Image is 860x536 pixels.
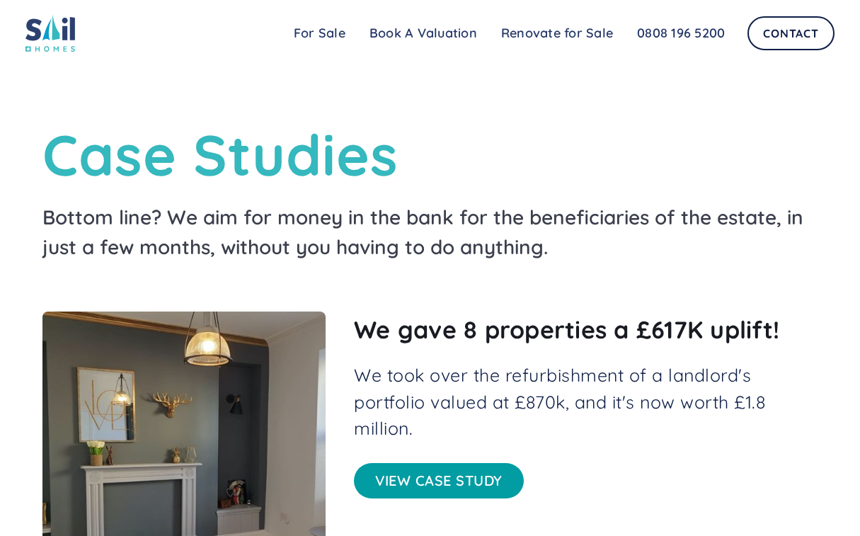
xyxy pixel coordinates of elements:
img: sail home logo colored [25,14,75,52]
a: View case study [354,463,524,498]
a: Contact [747,16,834,50]
h2: We gave 8 properties a £617K uplift! [354,312,818,348]
a: 0808 196 5200 [625,19,737,47]
p: We took over the refurbishment of a landlord's portfolio valued at £870k, and it's now worth £1.8... [354,362,818,442]
a: For Sale [282,19,357,47]
h4: Bottom line? We aim for money in the bank for the beneficiaries of the estate, in just a few mont... [42,203,818,262]
h1: Case Studies [42,120,818,188]
a: Book A Valuation [357,19,489,47]
a: Renovate for Sale [489,19,625,47]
